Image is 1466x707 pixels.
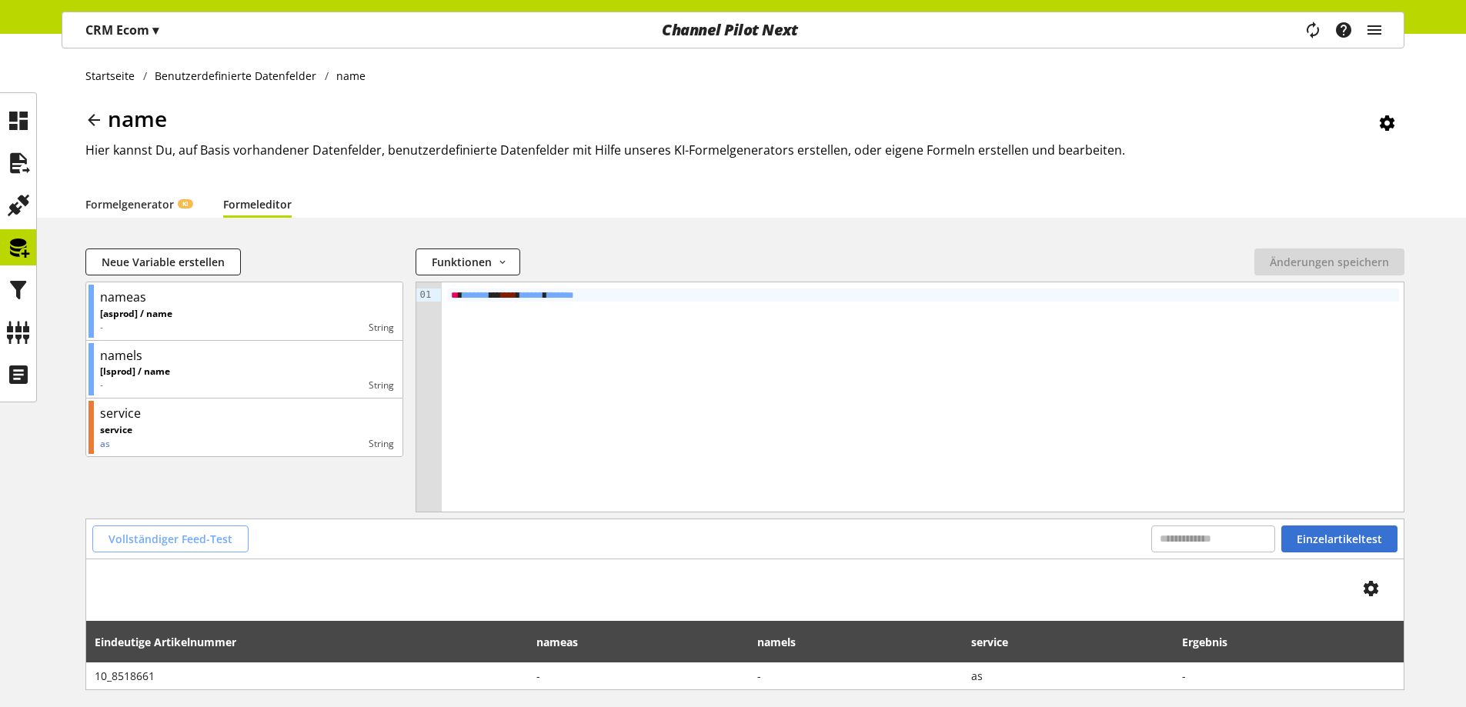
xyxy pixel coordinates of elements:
span: 10_8518661 [95,668,520,684]
nav: main navigation [62,12,1404,48]
div: service [100,404,141,422]
h2: Hier kannst Du, auf Basis vorhandener Datenfelder, benutzerdefinierte Datenfelder mit Hilfe unser... [85,141,1404,159]
a: Benutzerdefinierte Datenfelder [147,68,325,84]
span: Neue Variable erstellen [102,254,225,270]
span: Vollständiger Feed-Test [109,531,232,547]
p: - [100,379,170,392]
a: Startseite [85,68,143,84]
span: KI [182,199,189,208]
button: Einzelartikeltest [1281,525,1398,552]
p: [lsprod] / name [100,365,170,379]
span: as [971,668,1166,684]
a: Formeleditor [223,196,292,212]
span: service [971,634,1008,650]
div: String [170,379,394,392]
p: CRM Ecom [85,21,159,39]
p: - [100,321,172,335]
span: nameas [536,634,578,650]
span: Eindeutige Artikelnummer [95,634,236,650]
button: Änderungen speichern [1254,248,1404,275]
div: namels [100,346,142,365]
div: nameas [100,288,146,306]
a: FormelgeneratorKI [85,196,192,212]
div: String [132,437,394,451]
span: Funktionen [432,254,492,270]
button: Vollständiger Feed-Test [92,525,249,552]
span: name [108,104,167,133]
div: 01 [416,288,434,302]
button: Neue Variable erstellen [85,248,241,275]
div: String [172,321,394,335]
span: Ergebnis [1182,634,1227,650]
p: [asprod] / name [100,307,172,321]
p: as [100,437,132,451]
span: Einzelartikeltest [1297,531,1382,547]
button: Funktionen [416,248,520,275]
span: namels [757,634,796,650]
span: ▾ [152,22,159,38]
span: Änderungen speichern [1270,254,1389,270]
p: service [100,423,132,437]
